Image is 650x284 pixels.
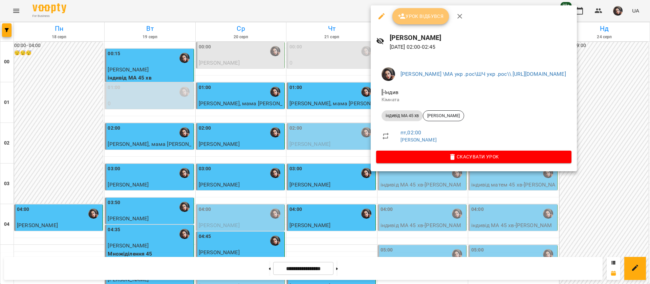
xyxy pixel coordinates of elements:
[423,113,464,119] span: [PERSON_NAME]
[382,67,395,81] img: 415cf204168fa55e927162f296ff3726.jpg
[376,151,571,163] button: Скасувати Урок
[390,32,571,43] h6: [PERSON_NAME]
[390,43,571,51] p: [DATE] 02:00 - 02:45
[400,71,566,77] a: [PERSON_NAME] \МА укр .рос\ШЧ укр .рос\\ [URL][DOMAIN_NAME]
[382,113,423,119] span: індивід МА 45 хв
[423,110,464,121] div: [PERSON_NAME]
[398,12,444,20] span: Урок відбувся
[382,89,400,95] span: - Індив
[392,8,449,24] button: Урок відбувся
[400,129,421,136] a: пт , 02:00
[400,137,437,143] a: [PERSON_NAME]
[382,96,566,103] p: Кімната
[382,153,566,161] span: Скасувати Урок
